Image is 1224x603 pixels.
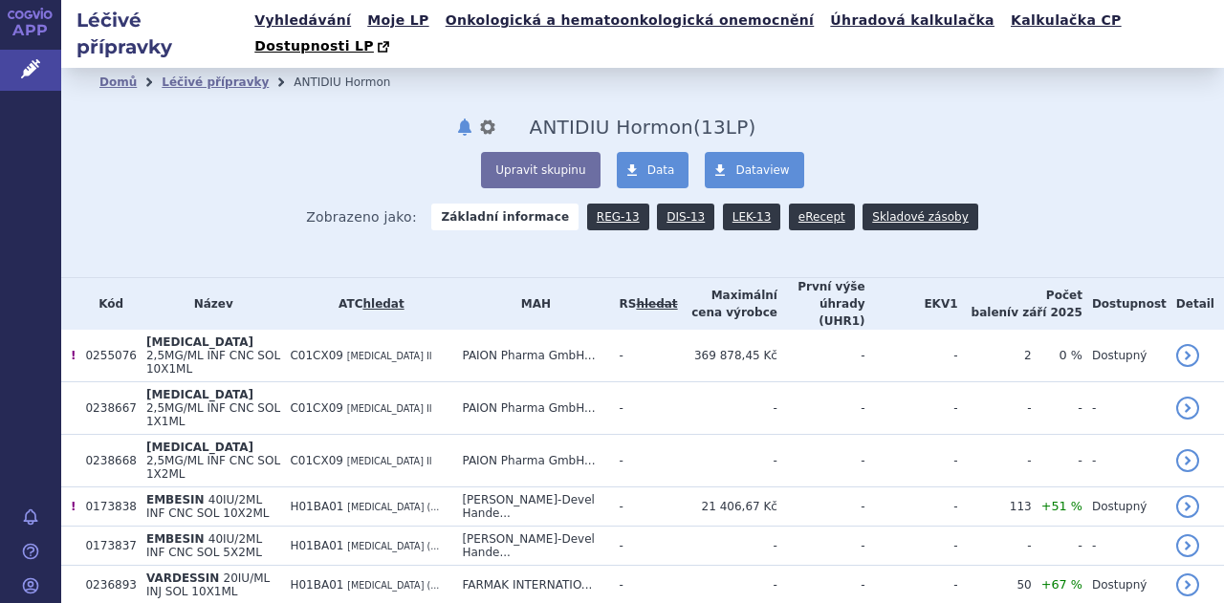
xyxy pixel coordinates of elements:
[452,435,609,487] td: PAION Pharma GmbH...
[610,278,678,330] th: RS
[610,487,678,527] td: -
[162,75,269,89] a: Léčivé přípravky
[478,116,497,139] button: nastavení
[76,435,136,487] td: 0238668
[678,382,777,435] td: -
[146,401,280,428] span: 2,5MG/ML INF CNC SOL 1X1ML
[958,435,1032,487] td: -
[99,75,137,89] a: Domů
[1082,278,1167,330] th: Dostupnost
[958,382,1032,435] td: -
[1082,527,1167,566] td: -
[347,502,439,512] span: [MEDICAL_DATA] (...
[1176,573,1199,596] a: detail
[362,297,404,311] a: hledat
[431,204,579,230] strong: Základní informace
[76,382,136,435] td: 0238667
[146,335,253,349] span: [MEDICAL_DATA]
[777,435,865,487] td: -
[452,330,609,382] td: PAION Pharma GmbH...
[789,204,855,230] a: eRecept
[1032,435,1082,487] td: -
[452,278,609,330] th: MAH
[678,330,777,382] td: 369 878,45 Kč
[1082,382,1167,435] td: -
[452,527,609,566] td: [PERSON_NAME]-Devel Hande...
[636,297,677,311] del: hledat
[290,454,343,467] span: C01CX09
[777,330,865,382] td: -
[777,527,865,566] td: -
[347,541,439,551] span: [MEDICAL_DATA] (...
[610,382,678,435] td: -
[347,456,432,466] span: [MEDICAL_DATA] II
[735,163,789,177] span: Dataview
[678,527,777,566] td: -
[254,38,374,54] span: Dostupnosti LP
[1176,397,1199,420] a: detail
[705,152,803,188] a: Dataview
[610,435,678,487] td: -
[347,580,439,591] span: [MEDICAL_DATA] (...
[76,330,136,382] td: 0255076
[610,330,678,382] td: -
[1005,8,1127,33] a: Kalkulačka CP
[678,435,777,487] td: -
[146,493,205,506] span: EMBESIN
[455,116,474,139] button: notifikace
[678,487,777,527] td: 21 406,67 Kč
[865,487,958,527] td: -
[1060,348,1082,362] span: 0 %
[1032,527,1082,566] td: -
[777,382,865,435] td: -
[1041,499,1082,513] span: +51 %
[146,532,262,559] span: 40IU/2ML INF CNC SOL 5X2ML
[290,578,343,592] span: H01BA01
[294,68,415,97] li: ANTIDIU Hormon
[1176,449,1199,472] a: detail
[290,401,343,415] span: C01CX09
[1082,330,1167,382] td: Dostupný
[452,382,609,435] td: PAION Pharma GmbH...
[137,278,280,330] th: Název
[723,204,780,230] a: LEK-13
[865,278,958,330] th: EKV1
[865,330,958,382] td: -
[958,278,1082,330] th: Počet balení
[440,8,820,33] a: Onkologická a hematoonkologická onemocnění
[587,204,649,230] a: REG-13
[958,487,1032,527] td: 113
[1011,306,1082,319] span: v září 2025
[678,278,777,330] th: Maximální cena výrobce
[481,152,600,188] button: Upravit skupinu
[146,349,280,376] span: 2,5MG/ML INF CNC SOL 10X1ML
[146,532,205,546] span: EMBESIN
[146,571,219,585] span: VARDESSIN
[530,116,693,139] span: ANTIDIU Hormon
[146,493,270,520] span: 40IU/2ML INF CNC SOL 10X2ML
[1176,534,1199,557] a: detail
[71,500,76,513] span: U tohoto přípravku vypisujeme SCUP.
[701,116,726,139] span: 13
[347,403,432,414] span: [MEDICAL_DATA] II
[249,8,357,33] a: Vyhledávání
[76,527,136,566] td: 0173837
[1176,344,1199,367] a: detail
[647,163,675,177] span: Data
[1167,278,1224,330] th: Detail
[777,487,865,527] td: -
[290,349,343,362] span: C01CX09
[693,116,755,139] span: ( LP)
[636,297,677,311] a: vyhledávání neobsahuje žádnou platnou referenční skupinu
[290,500,343,513] span: H01BA01
[146,571,270,598] span: 20IU/ML INJ SOL 10X1ML
[657,204,714,230] a: DIS-13
[1082,435,1167,487] td: -
[1082,487,1167,527] td: Dostupný
[617,152,689,188] a: Data
[146,454,280,481] span: 2,5MG/ML INF CNC SOL 1X2ML
[146,388,253,401] span: [MEDICAL_DATA]
[249,33,399,60] a: Dostupnosti LP
[361,8,434,33] a: Moje LP
[958,527,1032,566] td: -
